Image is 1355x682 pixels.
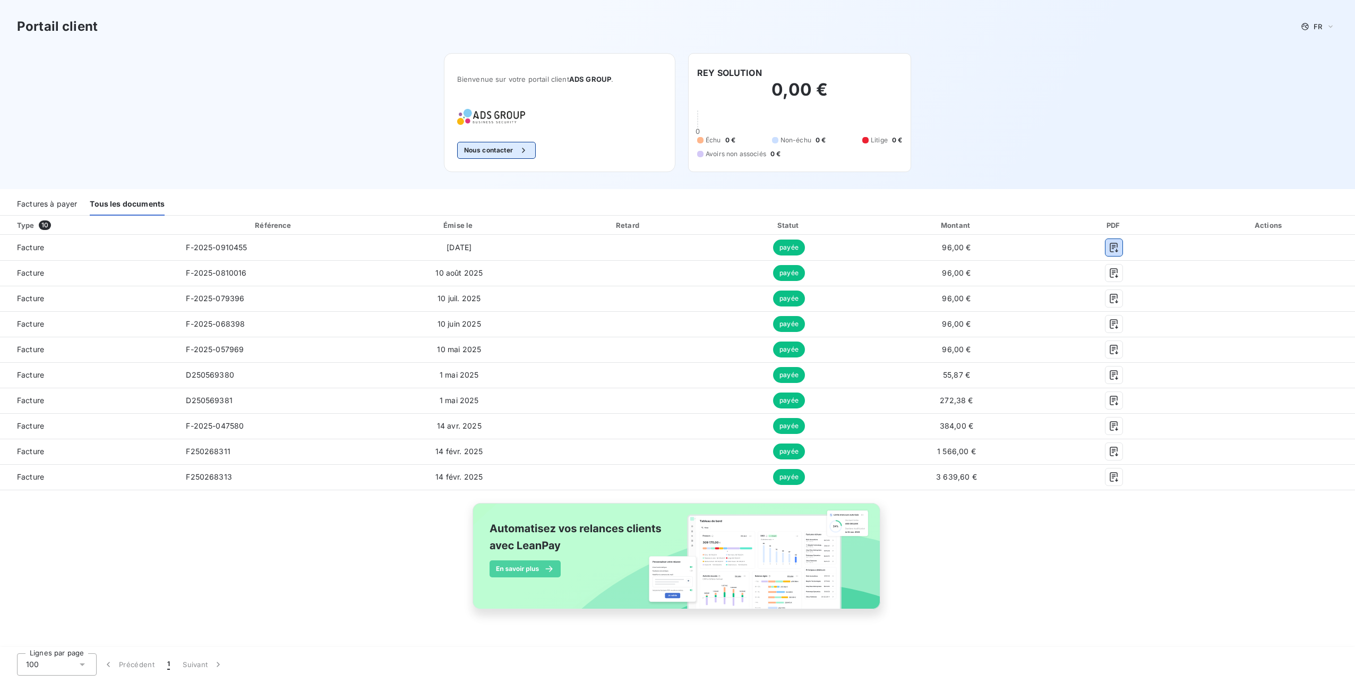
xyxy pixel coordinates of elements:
[781,135,811,145] span: Non-échu
[11,220,175,231] div: Type
[1314,22,1322,31] span: FR
[438,294,481,303] span: 10 juil. 2025
[8,472,169,482] span: Facture
[8,446,169,457] span: Facture
[942,294,971,303] span: 96,00 €
[186,396,233,405] span: D250569381
[90,193,165,216] div: Tous les documents
[186,243,247,252] span: F-2025-0910455
[937,447,976,456] span: 1 566,00 €
[457,75,662,83] span: Bienvenue sur votre portail client .
[8,395,169,406] span: Facture
[943,370,970,379] span: 55,87 €
[437,421,482,430] span: 14 avr. 2025
[773,418,805,434] span: payée
[773,367,805,383] span: payée
[186,319,245,328] span: F-2025-068398
[8,242,169,253] span: Facture
[447,243,471,252] span: [DATE]
[186,370,234,379] span: D250569380
[712,220,867,231] div: Statut
[438,319,481,328] span: 10 juin 2025
[437,345,481,354] span: 10 mai 2025
[773,240,805,255] span: payée
[942,345,971,354] span: 96,00 €
[8,268,169,278] span: Facture
[942,268,971,277] span: 96,00 €
[440,396,479,405] span: 1 mai 2025
[8,344,169,355] span: Facture
[773,393,805,408] span: payée
[440,370,479,379] span: 1 mai 2025
[892,135,902,145] span: 0 €
[706,149,766,159] span: Avoirs non associés
[940,421,973,430] span: 384,00 €
[167,659,170,670] span: 1
[550,220,708,231] div: Retard
[706,135,721,145] span: Échu
[696,127,700,135] span: 0
[26,659,39,670] span: 100
[435,268,483,277] span: 10 août 2025
[816,135,826,145] span: 0 €
[435,447,483,456] span: 14 févr. 2025
[770,149,781,159] span: 0 €
[697,79,902,111] h2: 0,00 €
[255,221,291,229] div: Référence
[17,17,98,36] h3: Portail client
[8,370,169,380] span: Facture
[17,193,77,216] div: Factures à payer
[773,291,805,306] span: payée
[176,653,230,676] button: Suivant
[39,220,51,230] span: 10
[8,319,169,329] span: Facture
[773,316,805,332] span: payée
[186,268,246,277] span: F-2025-0810016
[870,220,1042,231] div: Montant
[373,220,545,231] div: Émise le
[773,469,805,485] span: payée
[186,472,232,481] span: F250268313
[773,265,805,281] span: payée
[457,142,536,159] button: Nous contacter
[936,472,977,481] span: 3 639,60 €
[97,653,161,676] button: Précédent
[435,472,483,481] span: 14 févr. 2025
[161,653,176,676] button: 1
[8,293,169,304] span: Facture
[942,243,971,252] span: 96,00 €
[457,109,525,125] img: Company logo
[773,342,805,357] span: payée
[1186,220,1353,231] div: Actions
[186,447,230,456] span: F250268311
[186,294,244,303] span: F-2025-079396
[942,319,971,328] span: 96,00 €
[940,396,973,405] span: 272,38 €
[186,345,244,354] span: F-2025-057969
[725,135,735,145] span: 0 €
[8,421,169,431] span: Facture
[697,66,762,79] h6: REY SOLUTION
[463,497,892,627] img: banner
[1047,220,1182,231] div: PDF
[186,421,244,430] span: F-2025-047580
[569,75,611,83] span: ADS GROUP
[773,444,805,459] span: payée
[871,135,888,145] span: Litige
